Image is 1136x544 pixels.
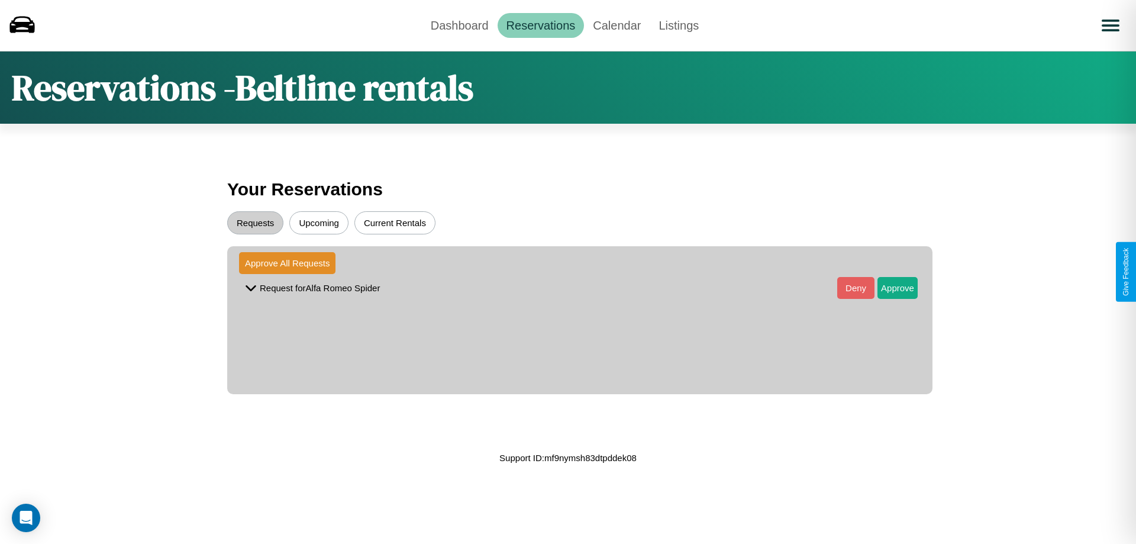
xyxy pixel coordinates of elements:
[1122,248,1130,296] div: Give Feedback
[12,504,40,532] div: Open Intercom Messenger
[650,13,708,38] a: Listings
[498,13,585,38] a: Reservations
[837,277,874,299] button: Deny
[239,252,335,274] button: Approve All Requests
[499,450,637,466] p: Support ID: mf9nymsh83dtpddek08
[289,211,348,234] button: Upcoming
[877,277,918,299] button: Approve
[1094,9,1127,42] button: Open menu
[227,173,909,205] h3: Your Reservations
[260,280,380,296] p: Request for Alfa Romeo Spider
[227,211,283,234] button: Requests
[354,211,435,234] button: Current Rentals
[12,63,473,112] h1: Reservations - Beltline rentals
[584,13,650,38] a: Calendar
[422,13,498,38] a: Dashboard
